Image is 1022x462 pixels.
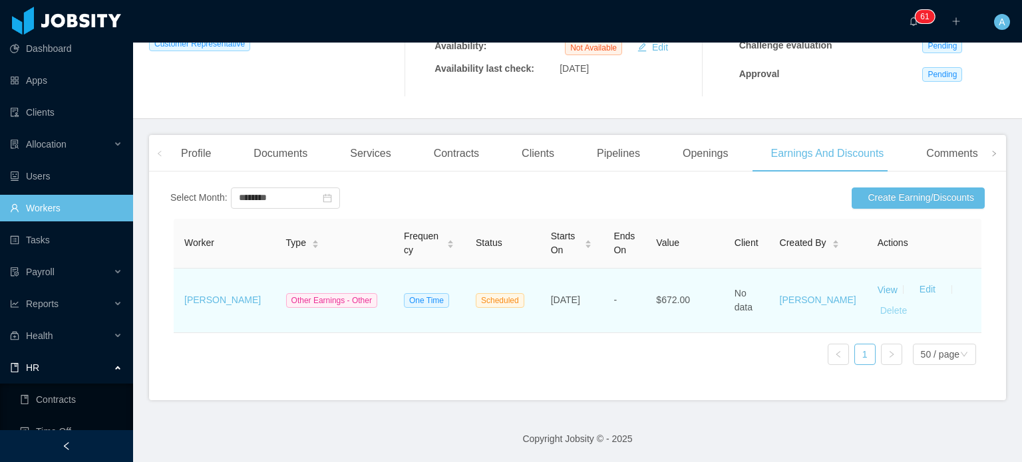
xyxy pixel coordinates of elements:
span: [DATE] [551,294,580,305]
span: Scheduled [476,293,524,308]
span: HR [26,362,39,373]
p: 1 [925,10,930,23]
span: A [999,14,1005,30]
span: Allocation [26,139,67,150]
a: icon: auditClients [10,99,122,126]
i: icon: caret-up [311,238,319,242]
a: icon: userWorkers [10,195,122,221]
sup: 61 [915,10,934,23]
span: [DATE] [560,63,589,74]
button: icon: editEdit [632,39,673,55]
i: icon: down [960,350,968,360]
span: One Time [404,293,449,308]
strong: Challenge evaluation [739,40,832,51]
i: icon: caret-down [447,243,454,247]
div: Documents [243,135,318,172]
li: 1 [854,344,876,365]
a: icon: bookContracts [20,386,122,413]
i: icon: file-protect [10,267,19,277]
span: Reports [26,298,59,309]
a: icon: robotUsers [10,163,122,189]
div: Earnings And Discounts [760,135,894,172]
div: Sort [311,238,319,247]
i: icon: caret-down [585,243,592,247]
li: Previous Page [828,344,849,365]
span: Created By [780,236,826,250]
footer: Copyright Jobsity © - 2025 [133,416,1022,462]
div: Clients [511,135,565,172]
span: No data [735,288,753,312]
span: Pending [922,39,962,53]
i: icon: line-chart [10,299,19,308]
a: icon: profileTime Off [20,418,122,445]
i: icon: caret-up [447,238,454,242]
i: icon: caret-up [585,238,592,242]
span: $672.00 [656,294,690,305]
button: icon: [object Object]Create Earning/Discounts [852,187,985,209]
span: Client [735,237,759,248]
span: Actions [878,237,908,248]
span: Frequency [404,229,441,257]
div: Select Month: [170,191,228,205]
a: View [878,284,898,294]
div: Sort [832,238,840,247]
i: icon: left [156,150,163,157]
span: Customer Representative [149,37,250,51]
i: icon: book [10,363,19,372]
span: Status [476,237,502,248]
div: Contracts [423,135,490,172]
div: Sort [584,238,592,247]
span: Ends On [613,231,635,255]
div: Comments [916,135,988,172]
span: Starts On [551,229,580,257]
i: icon: right [888,350,896,358]
a: 1 [855,344,875,364]
a: [PERSON_NAME] [184,294,261,305]
i: icon: solution [10,140,19,149]
a: icon: appstoreApps [10,67,122,94]
span: Payroll [26,267,55,277]
span: Worker [184,237,214,248]
i: icon: bell [909,17,918,26]
i: icon: medicine-box [10,331,19,340]
a: [PERSON_NAME] [780,294,856,305]
a: icon: pie-chartDashboard [10,35,122,62]
div: Sort [446,238,454,247]
span: - [613,294,617,305]
i: icon: caret-down [832,243,839,247]
i: icon: left [834,350,842,358]
div: Openings [672,135,739,172]
button: Delete [878,300,910,322]
strong: Approval [739,68,780,79]
i: icon: right [991,150,997,157]
div: Profile [170,135,222,172]
i: icon: calendar [323,193,332,203]
i: icon: plus [951,17,961,26]
span: Value [656,237,679,248]
div: Pipelines [586,135,651,172]
i: icon: caret-up [832,238,839,242]
div: Services [339,135,401,172]
a: icon: profileTasks [10,227,122,253]
span: Type [286,236,306,250]
p: 6 [920,10,925,23]
b: Availability last check: [434,63,534,74]
span: Health [26,330,53,341]
button: Edit [909,279,946,300]
div: 50 / page [921,344,959,364]
span: Other Earnings - Other [286,293,377,308]
i: icon: caret-down [311,243,319,247]
b: Availability: [434,41,486,51]
span: Pending [922,67,962,82]
li: Next Page [881,344,902,365]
